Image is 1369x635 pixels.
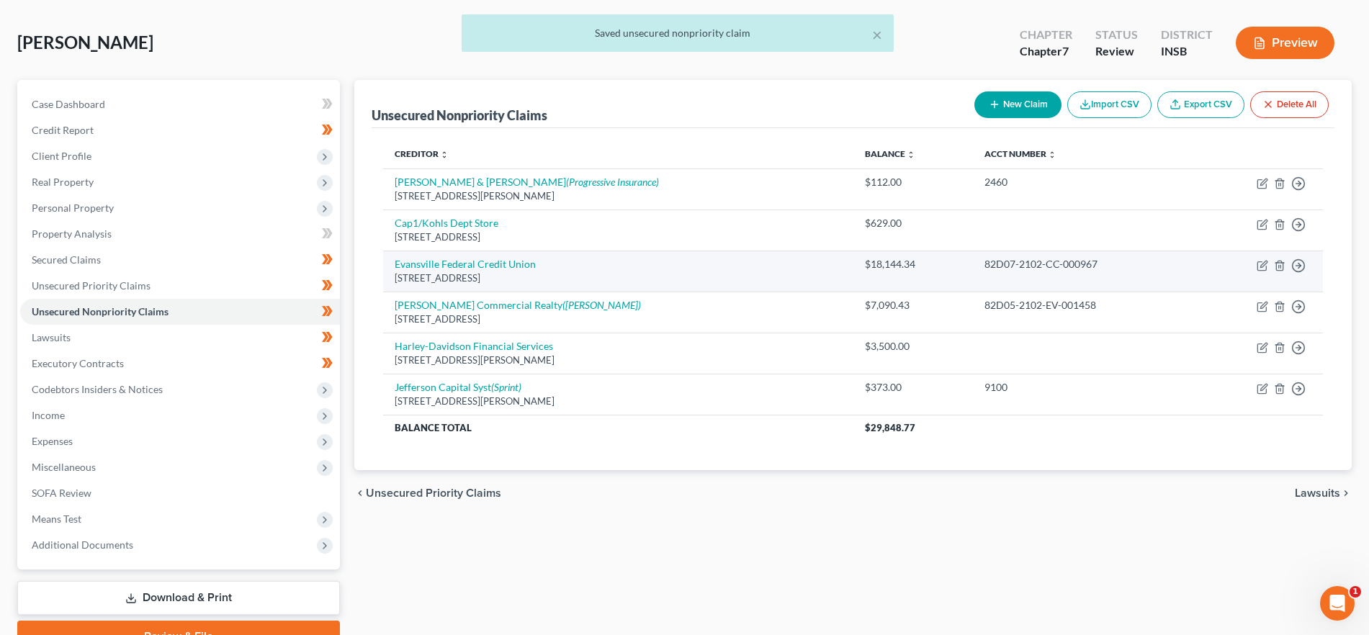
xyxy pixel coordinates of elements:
[32,539,133,551] span: Additional Documents
[395,299,641,311] a: [PERSON_NAME] Commercial Realty([PERSON_NAME])
[1157,91,1244,118] a: Export CSV
[20,117,340,143] a: Credit Report
[20,221,340,247] a: Property Analysis
[32,202,114,214] span: Personal Property
[32,279,151,292] span: Unsecured Priority Claims
[395,230,841,244] div: [STREET_ADDRESS]
[865,422,915,433] span: $29,848.77
[32,383,163,395] span: Codebtors Insiders & Notices
[984,257,1184,271] div: 82D07-2102-CC-000967
[395,395,841,408] div: [STREET_ADDRESS][PERSON_NAME]
[562,299,641,311] i: ([PERSON_NAME])
[984,148,1056,159] a: Acct Number unfold_more
[1295,487,1340,499] span: Lawsuits
[32,461,96,473] span: Miscellaneous
[372,107,547,124] div: Unsecured Nonpriority Claims
[395,176,659,188] a: [PERSON_NAME] & [PERSON_NAME](Progressive Insurance)
[20,91,340,117] a: Case Dashboard
[32,409,65,421] span: Income
[395,148,449,159] a: Creditor unfold_more
[395,189,841,203] div: [STREET_ADDRESS][PERSON_NAME]
[354,487,366,499] i: chevron_left
[20,325,340,351] a: Lawsuits
[32,228,112,240] span: Property Analysis
[865,257,962,271] div: $18,144.34
[32,305,169,317] span: Unsecured Nonpriority Claims
[1067,91,1152,118] button: Import CSV
[984,175,1184,189] div: 2460
[566,176,659,188] i: (Progressive Insurance)
[32,253,101,266] span: Secured Claims
[32,124,94,136] span: Credit Report
[32,487,91,499] span: SOFA Review
[984,380,1184,395] div: 9100
[20,480,340,506] a: SOFA Review
[473,26,882,40] div: Saved unsecured nonpriority claim
[20,273,340,299] a: Unsecured Priority Claims
[1320,586,1355,621] iframe: Intercom live chat
[32,435,73,447] span: Expenses
[395,258,536,270] a: Evansville Federal Credit Union
[984,298,1184,312] div: 82D05-2102-EV-001458
[32,513,81,525] span: Means Test
[32,98,105,110] span: Case Dashboard
[1340,487,1352,499] i: chevron_right
[872,26,882,43] button: ×
[865,216,962,230] div: $629.00
[1350,586,1361,598] span: 1
[395,340,553,352] a: Harley-Davidson Financial Services
[865,380,962,395] div: $373.00
[865,298,962,312] div: $7,090.43
[383,415,853,441] th: Balance Total
[395,381,521,393] a: Jefferson Capital Syst(Sprint)
[32,331,71,343] span: Lawsuits
[395,271,841,285] div: [STREET_ADDRESS]
[32,357,124,369] span: Executory Contracts
[1295,487,1352,499] button: Lawsuits chevron_right
[440,150,449,159] i: unfold_more
[395,217,498,229] a: Cap1/Kohls Dept Store
[1250,91,1329,118] button: Delete All
[32,150,91,162] span: Client Profile
[974,91,1061,118] button: New Claim
[366,487,501,499] span: Unsecured Priority Claims
[395,353,841,367] div: [STREET_ADDRESS][PERSON_NAME]
[20,351,340,377] a: Executory Contracts
[907,150,915,159] i: unfold_more
[1048,150,1056,159] i: unfold_more
[865,339,962,353] div: $3,500.00
[20,299,340,325] a: Unsecured Nonpriority Claims
[20,247,340,273] a: Secured Claims
[354,487,501,499] button: chevron_left Unsecured Priority Claims
[395,312,841,326] div: [STREET_ADDRESS]
[865,175,962,189] div: $112.00
[32,176,94,188] span: Real Property
[491,381,521,393] i: (Sprint)
[865,148,915,159] a: Balance unfold_more
[17,581,340,615] a: Download & Print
